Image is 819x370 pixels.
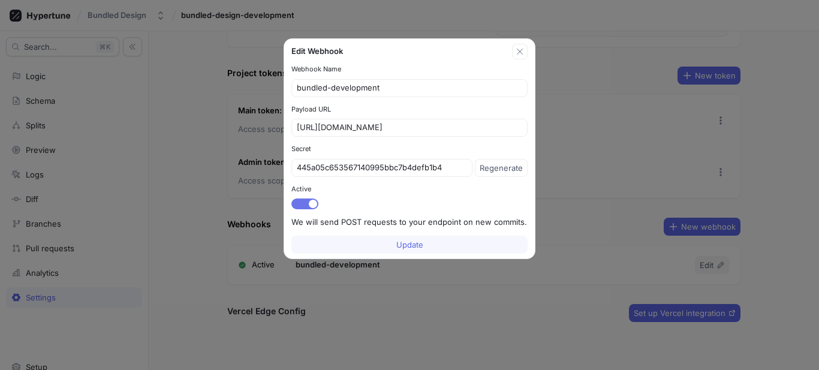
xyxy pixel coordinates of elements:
[291,236,528,254] button: Update
[396,241,423,248] span: Update
[291,104,528,115] div: Payload URL
[291,64,528,74] div: Webhook Name
[291,46,512,58] div: Edit Webhook
[475,159,528,177] button: Regenerate
[297,162,467,174] input: Enter a secret for us to sign payloads with
[291,184,528,194] div: Active
[297,82,522,94] input: Enter a name for this webhook
[291,144,528,154] div: Secret
[297,122,522,134] input: Enter a HTTPS URL where payloads should be sent
[291,216,528,228] div: We will send POST requests to your endpoint on new commits.
[480,164,523,172] span: Regenerate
